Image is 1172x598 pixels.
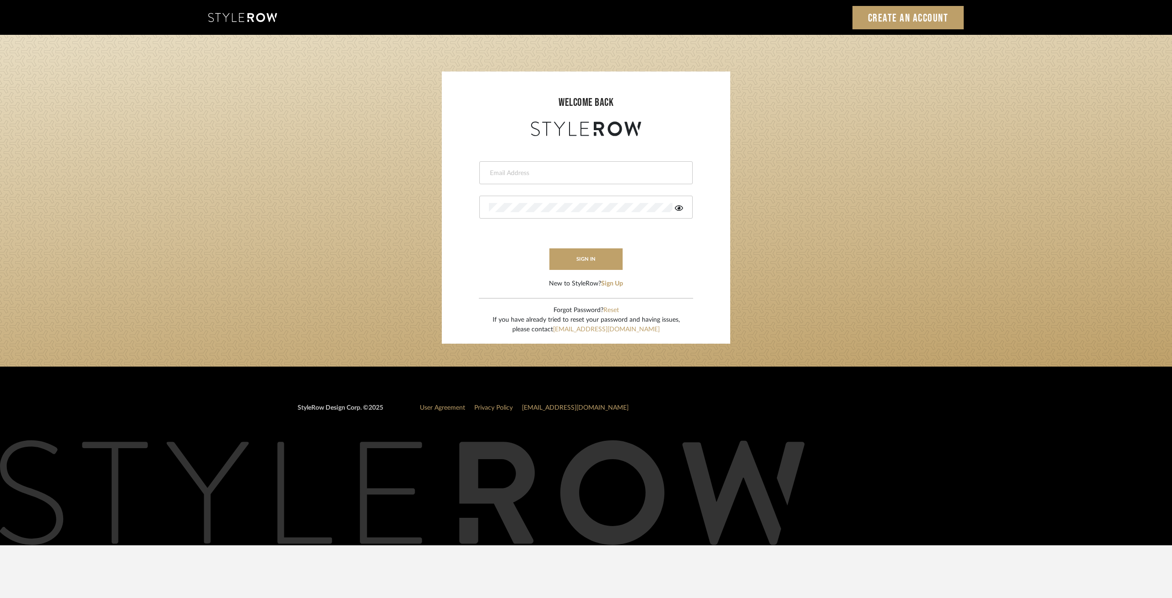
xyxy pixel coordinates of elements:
div: StyleRow Design Corp. ©2025 [298,403,383,420]
a: [EMAIL_ADDRESS][DOMAIN_NAME] [553,326,660,333]
div: If you have already tried to reset your password and having issues, please contact [493,315,680,335]
button: Reset [603,306,619,315]
button: Sign Up [601,279,623,289]
a: User Agreement [420,405,465,411]
input: Email Address [489,169,681,178]
a: [EMAIL_ADDRESS][DOMAIN_NAME] [522,405,629,411]
button: sign in [549,248,623,270]
div: welcome back [451,94,721,111]
a: Privacy Policy [474,405,513,411]
div: New to StyleRow? [549,279,623,289]
div: Forgot Password? [493,306,680,315]
a: Create an Account [852,6,964,29]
